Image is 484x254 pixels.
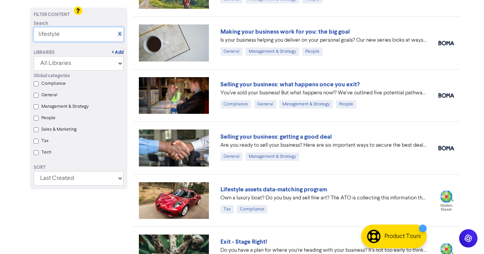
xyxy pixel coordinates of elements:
div: Compliance [220,100,251,108]
label: Tech [41,149,51,156]
div: General [220,47,243,56]
label: Tax [41,138,49,144]
div: Libraries [34,49,55,56]
div: Filter Content [34,11,124,18]
label: General [41,92,57,99]
label: Sales & Marketing [41,126,77,133]
div: Are you ready to sell your business? Here are six important ways to secure the best deal, through... [220,141,427,149]
label: Compliance [41,80,66,87]
span: Search [34,20,48,27]
div: Management & Strategy [246,47,299,56]
div: People [302,47,323,56]
a: Lifestyle assets data-matching program [220,186,327,193]
div: Own a luxury boat? Do you buy and sell fine art? The ATO is collecting this information through i... [220,194,427,202]
div: Sort [34,164,124,171]
a: X [118,31,121,37]
div: You’ve sold your business! But what happens now!? We’ve outlined five potential pathways your pos... [220,89,427,97]
img: boma_accounting [438,146,454,150]
div: Management & Strategy [246,152,299,161]
img: boma_accounting [438,93,454,98]
iframe: Chat Widget [388,171,484,254]
div: Compliance [237,205,267,214]
a: Exit - Stage Right! [220,238,267,246]
div: Is your business helping you deliver on your personal goals? Our new series looks at ways to make... [220,36,427,44]
a: + Add [112,49,124,56]
label: Management & Strategy [41,103,89,110]
div: General [254,100,276,108]
div: People [336,100,356,108]
img: boma_accounting [438,41,454,45]
a: Selling your business: what happens once you exit? [220,81,360,88]
a: Making your business work for you: the big goal [220,28,350,36]
div: Management & Strategy [279,100,333,108]
div: Global categories [34,73,124,79]
a: Selling your business: getting a good deal [220,133,332,141]
div: General [220,152,243,161]
label: People [41,115,55,121]
div: Tax [220,205,234,214]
